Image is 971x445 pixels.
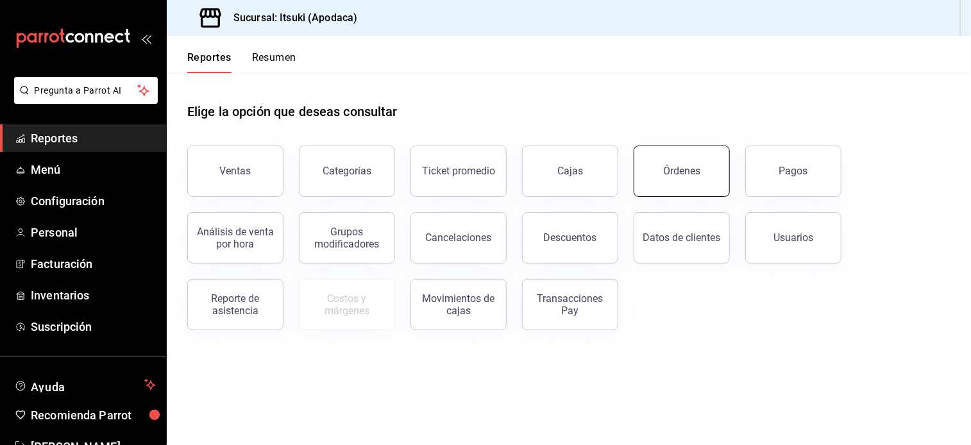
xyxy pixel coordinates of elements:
[196,292,275,317] div: Reporte de asistencia
[252,51,296,73] button: Resumen
[187,146,283,197] button: Ventas
[196,226,275,250] div: Análisis de venta por hora
[187,102,398,121] h1: Elige la opción que deseas consultar
[31,408,131,422] font: Recomienda Parrot
[299,279,395,330] button: Contrata inventarios para ver este reporte
[422,165,495,177] div: Ticket promedio
[410,146,507,197] button: Ticket promedio
[31,163,61,176] font: Menú
[299,212,395,264] button: Grupos modificadores
[745,212,841,264] button: Usuarios
[187,212,283,264] button: Análisis de venta por hora
[187,51,232,64] font: Reportes
[643,231,721,244] div: Datos de clientes
[773,231,813,244] div: Usuarios
[299,146,395,197] button: Categorías
[220,165,251,177] div: Ventas
[530,292,610,317] div: Transacciones Pay
[522,146,618,197] button: Cajas
[9,93,158,106] a: Pregunta a Parrot AI
[31,257,92,271] font: Facturación
[557,165,583,177] div: Cajas
[419,292,498,317] div: Movimientos de cajas
[410,279,507,330] button: Movimientos de cajas
[522,279,618,330] button: Transacciones Pay
[307,226,387,250] div: Grupos modificadores
[187,51,296,73] div: Pestañas de navegación
[31,131,78,145] font: Reportes
[141,33,151,44] button: open_drawer_menu
[223,10,357,26] h3: Sucursal: Itsuki (Apodaca)
[426,231,492,244] div: Cancelaciones
[410,212,507,264] button: Cancelaciones
[307,292,387,317] div: Costos y márgenes
[663,165,700,177] div: Órdenes
[35,84,138,97] span: Pregunta a Parrot AI
[31,194,105,208] font: Configuración
[522,212,618,264] button: Descuentos
[779,165,808,177] div: Pagos
[544,231,597,244] div: Descuentos
[323,165,371,177] div: Categorías
[745,146,841,197] button: Pagos
[634,146,730,197] button: Órdenes
[31,289,89,302] font: Inventarios
[31,377,139,392] span: Ayuda
[187,279,283,330] button: Reporte de asistencia
[14,77,158,104] button: Pregunta a Parrot AI
[634,212,730,264] button: Datos de clientes
[31,226,78,239] font: Personal
[31,320,92,333] font: Suscripción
